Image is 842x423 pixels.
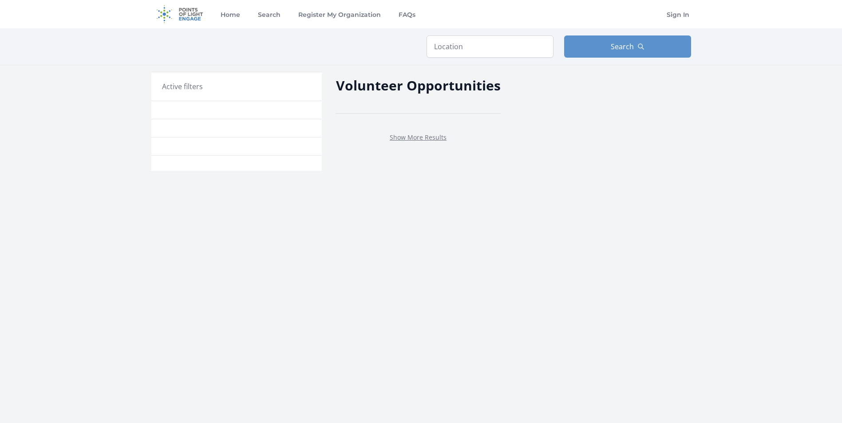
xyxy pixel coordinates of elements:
[611,41,634,52] span: Search
[564,35,691,58] button: Search
[162,81,203,92] h3: Active filters
[336,75,501,95] h2: Volunteer Opportunities
[390,133,447,141] a: Show More Results
[427,35,553,58] input: Location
